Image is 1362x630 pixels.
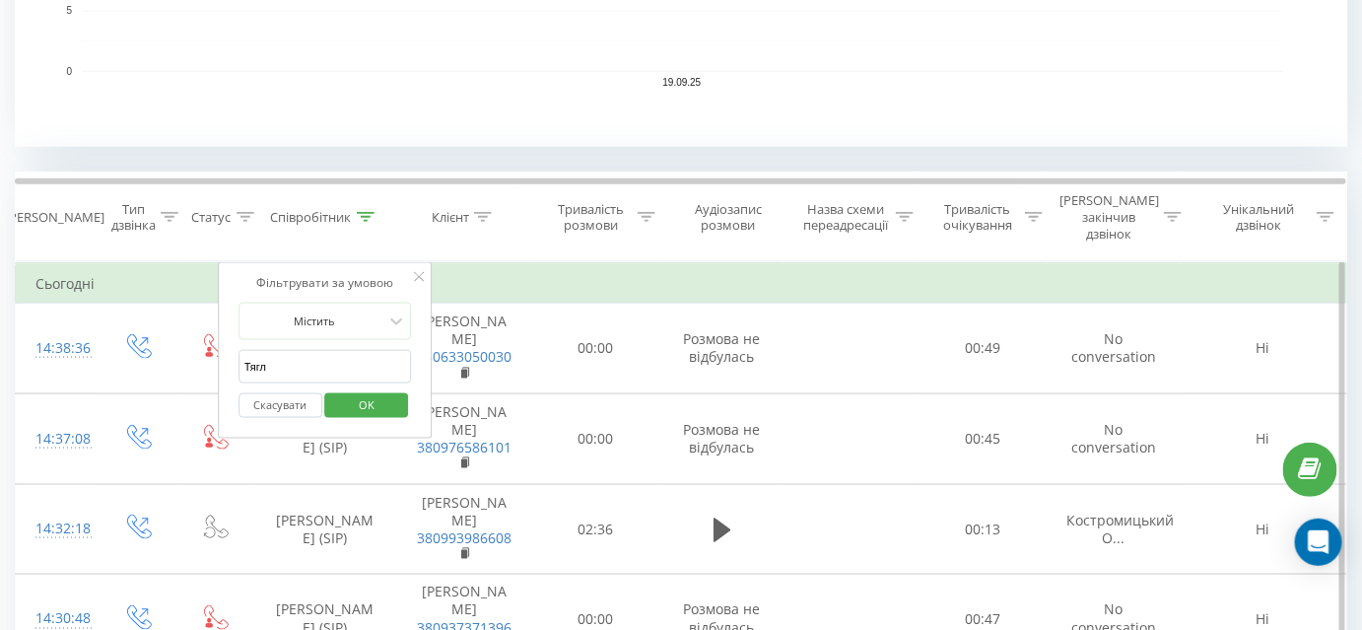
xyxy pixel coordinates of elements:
span: OK [339,389,394,420]
td: 00:13 [919,484,1048,575]
td: No conversation [1047,304,1181,394]
a: 380633050030 [417,347,511,366]
a: 380976586101 [417,438,511,456]
button: OK [325,393,409,418]
div: 14:32:18 [35,510,78,548]
div: Фільтрувати за умовою [238,273,412,293]
text: 0 [66,66,72,77]
div: [PERSON_NAME] [5,209,104,226]
td: Ні [1181,304,1346,394]
button: Скасувати [238,393,322,418]
td: 00:00 [531,304,660,394]
input: Введіть значення [238,350,412,385]
td: No conversation [1047,393,1181,484]
div: Співробітник [271,209,352,226]
td: 00:45 [919,393,1048,484]
div: Унікальний дзвінок [1206,201,1312,235]
text: 19.09.25 [663,78,702,89]
div: [PERSON_NAME] закінчив дзвінок [1059,192,1159,243]
div: Статус [192,209,232,226]
span: Розмова не відбулась [684,420,761,456]
td: [PERSON_NAME] [397,393,531,484]
div: Тип дзвінка [111,201,156,235]
td: 00:49 [919,304,1048,394]
a: 380993986608 [417,528,511,547]
div: 14:38:36 [35,329,78,368]
td: 02:36 [531,484,660,575]
td: [PERSON_NAME] [397,484,531,575]
td: Ні [1181,484,1346,575]
div: Тривалість розмови [549,201,633,235]
text: 5 [66,6,72,17]
div: Назва схеми переадресації [801,201,890,235]
td: [PERSON_NAME] (SIP) [252,484,397,575]
td: Ні [1181,393,1346,484]
div: Open Intercom Messenger [1295,519,1342,566]
span: Костромицький О... [1066,511,1174,547]
span: Розмова не відбулась [684,329,761,366]
td: 00:00 [531,393,660,484]
div: Клієнт [432,209,469,226]
div: Тривалість очікування [936,201,1020,235]
div: Аудіозапис розмови [678,201,780,235]
td: Сьогодні [16,264,1347,304]
td: [PERSON_NAME] [397,304,531,394]
div: 14:37:08 [35,420,78,458]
